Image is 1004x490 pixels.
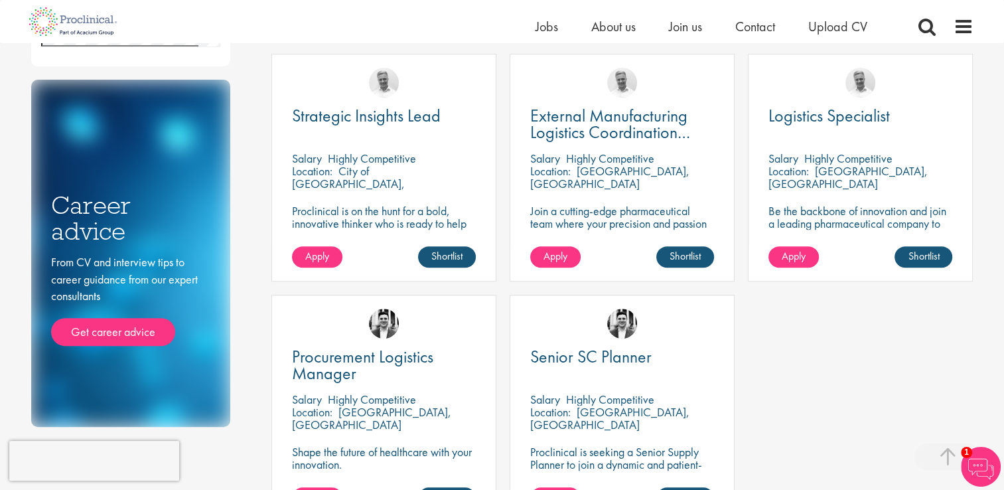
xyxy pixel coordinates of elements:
[530,246,581,268] a: Apply
[328,392,416,407] p: Highly Competitive
[530,349,714,365] a: Senior SC Planner
[292,108,476,124] a: Strategic Insights Lead
[51,193,210,244] h3: Career advice
[566,151,654,166] p: Highly Competitive
[530,104,690,160] span: External Manufacturing Logistics Coordination Support
[369,68,399,98] img: Joshua Bye
[9,441,179,481] iframe: reCAPTCHA
[566,392,654,407] p: Highly Competitive
[536,18,558,35] a: Jobs
[607,309,637,339] img: Edward Little
[292,392,322,407] span: Salary
[292,345,433,384] span: Procurement Logistics Manager
[768,204,952,255] p: Be the backbone of innovation and join a leading pharmaceutical company to help keep life-changin...
[305,249,329,263] span: Apply
[735,18,775,35] a: Contact
[530,345,652,368] span: Senior SC Planner
[845,68,875,98] img: Joshua Bye
[782,249,806,263] span: Apply
[530,204,714,255] p: Join a cutting-edge pharmaceutical team where your precision and passion for supply chain will he...
[804,151,893,166] p: Highly Competitive
[292,404,332,420] span: Location:
[292,446,476,471] p: Shape the future of healthcare with your innovation.
[530,404,689,432] p: [GEOGRAPHIC_DATA], [GEOGRAPHIC_DATA]
[656,246,714,268] a: Shortlist
[292,404,451,432] p: [GEOGRAPHIC_DATA], [GEOGRAPHIC_DATA]
[51,254,210,346] div: From CV and interview tips to career guidance from our expert consultants
[292,349,476,382] a: Procurement Logistics Manager
[808,18,867,35] a: Upload CV
[530,404,571,420] span: Location:
[669,18,702,35] a: Join us
[961,447,1001,487] img: Chatbot
[530,163,689,191] p: [GEOGRAPHIC_DATA], [GEOGRAPHIC_DATA]
[292,246,342,268] a: Apply
[530,163,571,179] span: Location:
[292,151,322,166] span: Salary
[369,309,399,339] img: Edward Little
[543,249,567,263] span: Apply
[292,163,405,204] p: City of [GEOGRAPHIC_DATA], [GEOGRAPHIC_DATA]
[768,163,809,179] span: Location:
[292,104,441,127] span: Strategic Insights Lead
[768,104,890,127] span: Logistics Specialist
[768,151,798,166] span: Salary
[607,68,637,98] img: Joshua Bye
[530,392,560,407] span: Salary
[895,246,952,268] a: Shortlist
[418,246,476,268] a: Shortlist
[591,18,636,35] a: About us
[51,318,175,346] a: Get career advice
[328,151,416,166] p: Highly Competitive
[530,151,560,166] span: Salary
[530,108,714,141] a: External Manufacturing Logistics Coordination Support
[768,163,928,191] p: [GEOGRAPHIC_DATA], [GEOGRAPHIC_DATA]
[961,447,972,458] span: 1
[768,108,952,124] a: Logistics Specialist
[768,246,819,268] a: Apply
[292,163,332,179] span: Location:
[292,204,476,255] p: Proclinical is on the hunt for a bold, innovative thinker who is ready to help push the boundarie...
